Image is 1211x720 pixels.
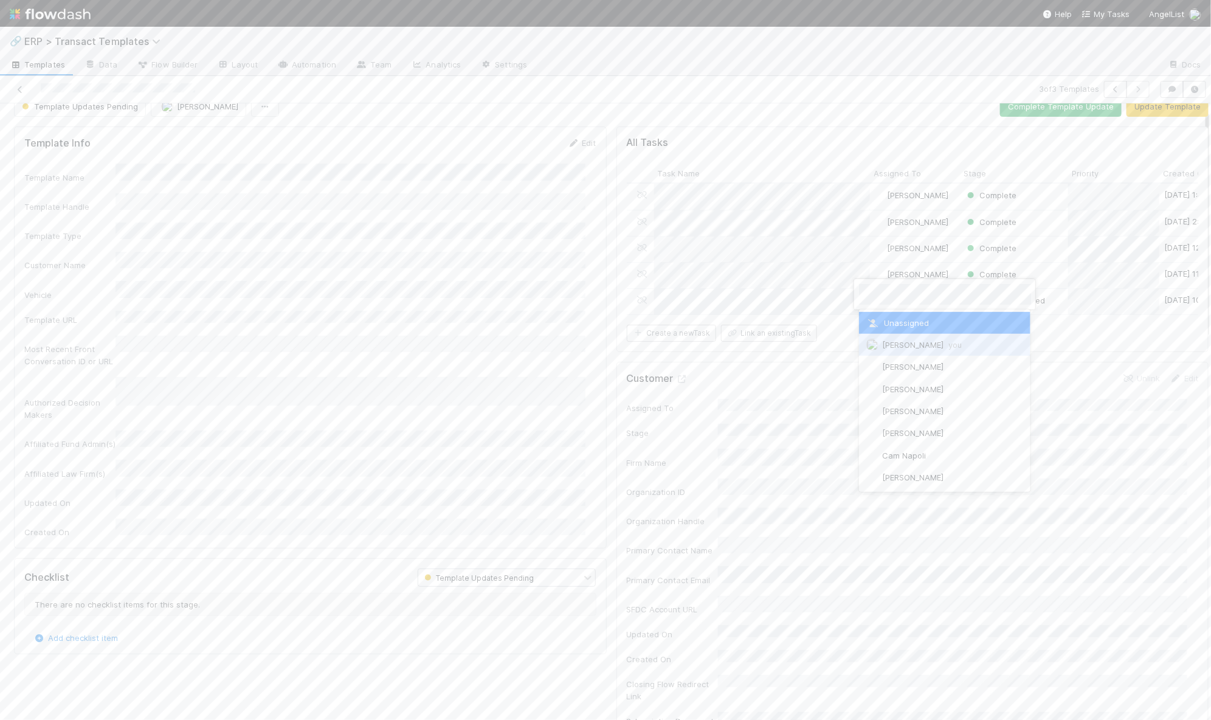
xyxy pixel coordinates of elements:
[882,362,944,372] span: [PERSON_NAME]
[866,472,878,484] img: avatar_ef15843f-6fde-4057-917e-3fb236f438ca.png
[866,318,930,328] span: Unassigned
[882,406,944,416] span: [PERSON_NAME]
[882,472,944,482] span: [PERSON_NAME]
[882,428,944,438] span: [PERSON_NAME]
[882,340,962,350] span: [PERSON_NAME]
[866,405,878,417] img: avatar_11833ecc-818b-4748-aee0-9d6cf8466369.png
[866,449,878,462] img: avatar_c399c659-aa0c-4b6f-be8f-2a68e8b72737.png
[882,384,944,394] span: [PERSON_NAME]
[948,340,962,350] span: you
[866,339,878,351] img: avatar_ec9c1780-91d7-48bb-898e-5f40cebd5ff8.png
[866,383,878,395] img: avatar_bb6a6da0-b303-4f88-8b1d-90dbc66890ae.png
[866,427,878,440] img: avatar_5e44e996-5f03-4eff-a66f-150ef7877652.png
[882,451,926,460] span: Cam Napoli
[866,361,878,373] img: avatar_df83acd9-d480-4d6e-a150-67f005a3ea0d.png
